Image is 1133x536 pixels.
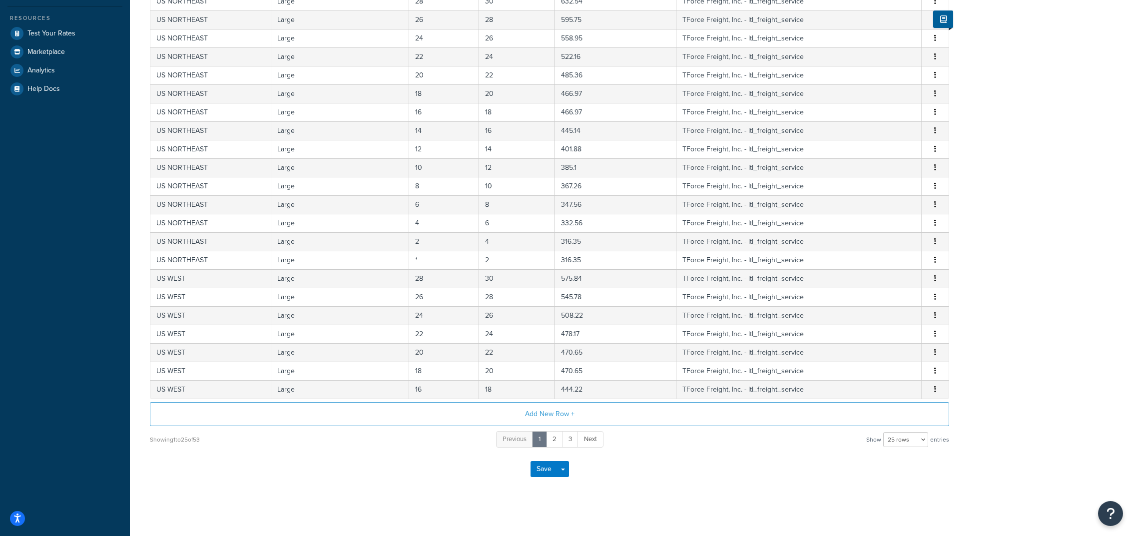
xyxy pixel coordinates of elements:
[7,80,122,98] li: Help Docs
[479,121,555,140] td: 16
[409,177,479,195] td: 8
[150,214,271,232] td: US NORTHEAST
[409,288,479,306] td: 26
[150,269,271,288] td: US WEST
[676,306,922,325] td: TForce Freight, Inc. - ltl_freight_service
[555,140,677,158] td: 401.88
[150,306,271,325] td: US WEST
[555,84,677,103] td: 466.97
[479,158,555,177] td: 12
[271,232,410,251] td: Large
[555,121,677,140] td: 445.14
[479,140,555,158] td: 14
[409,214,479,232] td: 4
[271,29,410,47] td: Large
[150,177,271,195] td: US NORTHEAST
[150,343,271,362] td: US WEST
[150,103,271,121] td: US NORTHEAST
[555,103,677,121] td: 466.97
[676,29,922,47] td: TForce Freight, Inc. - ltl_freight_service
[271,158,410,177] td: Large
[479,66,555,84] td: 22
[271,380,410,399] td: Large
[409,232,479,251] td: 2
[271,343,410,362] td: Large
[676,103,922,121] td: TForce Freight, Inc. - ltl_freight_service
[271,66,410,84] td: Large
[409,29,479,47] td: 24
[479,177,555,195] td: 10
[271,177,410,195] td: Large
[555,269,677,288] td: 575.84
[150,121,271,140] td: US NORTHEAST
[271,140,410,158] td: Large
[150,251,271,269] td: US NORTHEAST
[1098,501,1123,526] button: Open Resource Center
[27,29,75,38] span: Test Your Rates
[479,251,555,269] td: 2
[479,29,555,47] td: 26
[555,47,677,66] td: 522.16
[555,288,677,306] td: 545.78
[555,29,677,47] td: 558.95
[271,214,410,232] td: Large
[271,325,410,343] td: Large
[555,362,677,380] td: 470.65
[27,66,55,75] span: Analytics
[271,47,410,66] td: Large
[150,158,271,177] td: US NORTHEAST
[676,288,922,306] td: TForce Freight, Inc. - ltl_freight_service
[409,325,479,343] td: 22
[555,214,677,232] td: 332.56
[930,433,949,447] span: entries
[479,343,555,362] td: 22
[409,306,479,325] td: 24
[271,269,410,288] td: Large
[676,214,922,232] td: TForce Freight, Inc. - ltl_freight_service
[27,85,60,93] span: Help Docs
[555,177,677,195] td: 367.26
[150,66,271,84] td: US NORTHEAST
[676,177,922,195] td: TForce Freight, Inc. - ltl_freight_service
[150,47,271,66] td: US NORTHEAST
[409,47,479,66] td: 22
[271,103,410,121] td: Large
[532,431,547,448] a: 1
[676,66,922,84] td: TForce Freight, Inc. - ltl_freight_service
[555,66,677,84] td: 485.36
[479,269,555,288] td: 30
[150,195,271,214] td: US NORTHEAST
[676,343,922,362] td: TForce Freight, Inc. - ltl_freight_service
[150,140,271,158] td: US NORTHEAST
[676,10,922,29] td: TForce Freight, Inc. - ltl_freight_service
[271,306,410,325] td: Large
[479,380,555,399] td: 18
[150,10,271,29] td: US NORTHEAST
[676,121,922,140] td: TForce Freight, Inc. - ltl_freight_service
[676,158,922,177] td: TForce Freight, Inc. - ltl_freight_service
[479,306,555,325] td: 26
[409,158,479,177] td: 10
[150,232,271,251] td: US NORTHEAST
[150,362,271,380] td: US WEST
[271,362,410,380] td: Large
[555,343,677,362] td: 470.65
[409,121,479,140] td: 14
[7,14,122,22] div: Resources
[676,47,922,66] td: TForce Freight, Inc. - ltl_freight_service
[409,10,479,29] td: 26
[676,269,922,288] td: TForce Freight, Inc. - ltl_freight_service
[555,306,677,325] td: 508.22
[555,232,677,251] td: 316.35
[409,103,479,121] td: 16
[531,461,558,477] button: Save
[271,10,410,29] td: Large
[7,24,122,42] a: Test Your Rates
[7,43,122,61] li: Marketplace
[479,103,555,121] td: 18
[479,214,555,232] td: 6
[676,84,922,103] td: TForce Freight, Inc. - ltl_freight_service
[27,48,65,56] span: Marketplace
[479,288,555,306] td: 28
